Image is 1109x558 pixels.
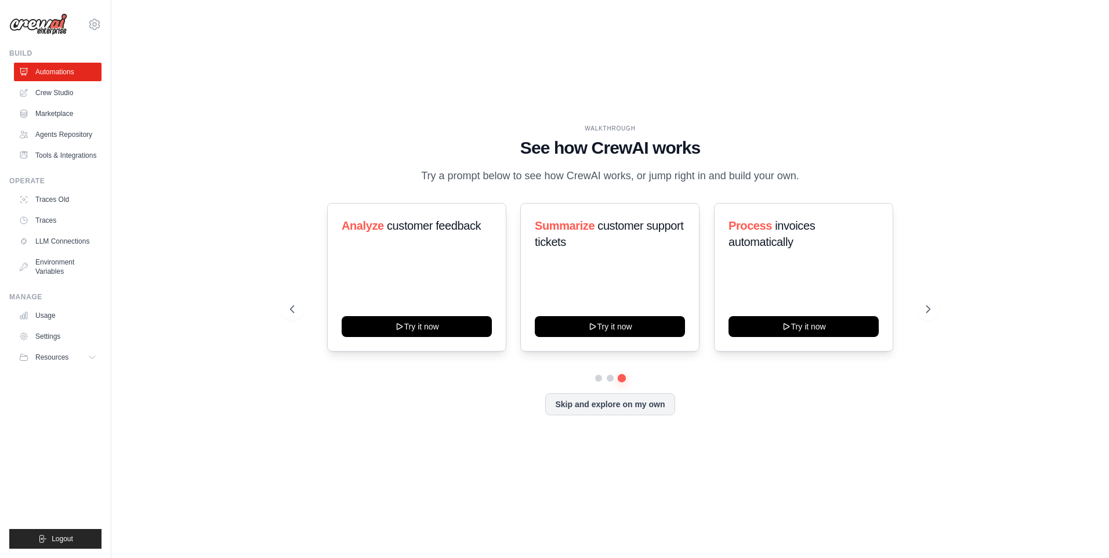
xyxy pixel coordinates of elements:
[729,316,879,337] button: Try it now
[535,316,685,337] button: Try it now
[545,393,675,415] button: Skip and explore on my own
[729,219,772,232] span: Process
[342,219,384,232] span: Analyze
[14,125,102,144] a: Agents Repository
[35,353,68,362] span: Resources
[290,124,930,133] div: WALKTHROUGH
[14,253,102,281] a: Environment Variables
[14,232,102,251] a: LLM Connections
[387,219,481,232] span: customer feedback
[535,219,683,248] span: customer support tickets
[14,327,102,346] a: Settings
[415,168,805,184] p: Try a prompt below to see how CrewAI works, or jump right in and build your own.
[342,316,492,337] button: Try it now
[9,13,67,35] img: Logo
[9,292,102,302] div: Manage
[14,348,102,367] button: Resources
[14,104,102,123] a: Marketplace
[290,137,930,158] h1: See how CrewAI works
[14,146,102,165] a: Tools & Integrations
[52,534,73,543] span: Logout
[535,219,595,232] span: Summarize
[9,529,102,549] button: Logout
[14,63,102,81] a: Automations
[14,190,102,209] a: Traces Old
[729,219,815,248] span: invoices automatically
[14,306,102,325] a: Usage
[14,211,102,230] a: Traces
[9,49,102,58] div: Build
[9,176,102,186] div: Operate
[14,84,102,102] a: Crew Studio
